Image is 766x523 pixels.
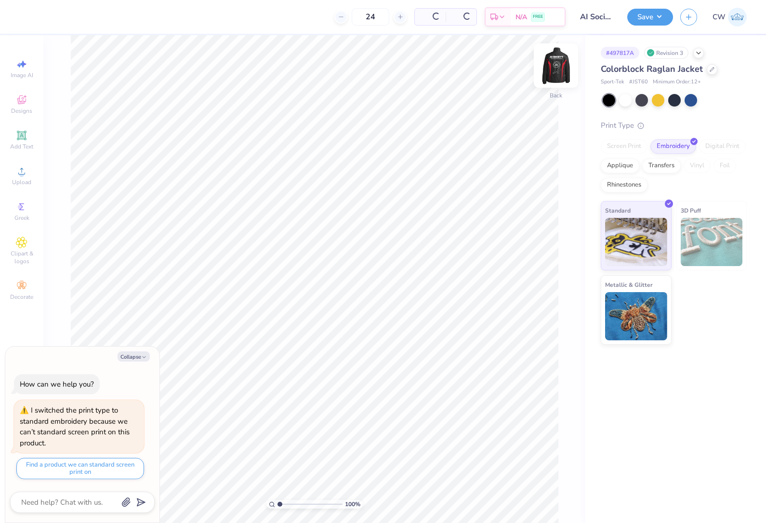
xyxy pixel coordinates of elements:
[573,7,620,27] input: Untitled Design
[605,280,653,290] span: Metallic & Glitter
[644,47,688,59] div: Revision 3
[713,8,747,27] a: CW
[118,351,150,362] button: Collapse
[713,159,736,173] div: Foil
[681,205,701,215] span: 3D Puff
[601,78,624,86] span: Sport-Tek
[14,214,29,222] span: Greek
[11,71,33,79] span: Image AI
[728,8,747,27] img: Cameron Wright
[681,218,743,266] img: 3D Puff
[10,143,33,150] span: Add Text
[601,63,703,75] span: Colorblock Raglan Jacket
[605,218,667,266] img: Standard
[12,178,31,186] span: Upload
[627,9,673,26] button: Save
[642,159,681,173] div: Transfers
[5,250,39,265] span: Clipart & logos
[650,139,696,154] div: Embroidery
[684,159,711,173] div: Vinyl
[550,91,562,100] div: Back
[10,293,33,301] span: Decorate
[601,139,647,154] div: Screen Print
[537,46,575,85] img: Back
[653,78,701,86] span: Minimum Order: 12 +
[352,8,389,26] input: – –
[601,178,647,192] div: Rhinestones
[16,458,144,479] button: Find a product we can standard screen print on
[699,139,746,154] div: Digital Print
[601,159,639,173] div: Applique
[20,405,130,448] div: I switched the print type to standard embroidery because we can’t standard screen print on this p...
[629,78,648,86] span: # JST60
[11,107,32,115] span: Designs
[713,12,726,23] span: CW
[605,205,631,215] span: Standard
[601,47,639,59] div: # 497817A
[515,12,527,22] span: N/A
[601,120,747,131] div: Print Type
[20,379,94,389] div: How can we help you?
[533,13,543,20] span: FREE
[345,500,360,509] span: 100 %
[605,292,667,340] img: Metallic & Glitter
